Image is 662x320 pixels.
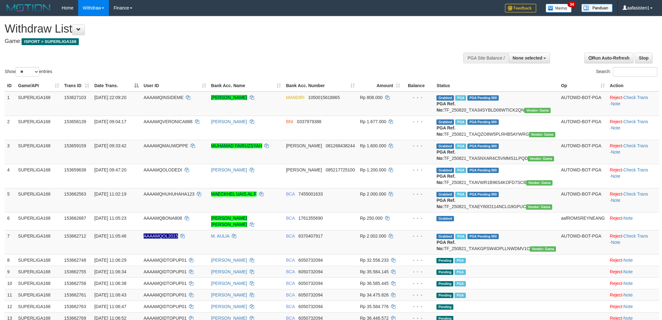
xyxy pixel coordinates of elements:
[360,292,389,297] span: Rp 34.475.826
[64,304,86,309] span: 153662763
[5,140,16,164] td: 3
[5,80,16,92] th: ID
[611,240,620,245] a: Note
[286,258,295,263] span: BCA
[64,292,86,297] span: 153662761
[94,269,126,274] span: [DATE] 11:06:34
[607,164,659,188] td: · ·
[455,258,466,263] span: Marked by aafmaster
[298,304,323,309] span: Copy 6050732094 to clipboard
[211,143,262,148] a: MUHAMAD FAIRUZSYAH
[607,254,659,266] td: ·
[16,67,39,76] select: Showentries
[405,233,432,239] div: - - -
[405,118,432,125] div: - - -
[5,230,16,254] td: 7
[624,95,648,100] a: Check Trans
[624,216,633,221] a: Note
[530,246,556,252] span: Vendor URL: https://trx31.1velocity.biz
[455,95,466,101] span: Marked by aafsoycanthlai
[610,258,622,263] a: Reject
[558,140,607,164] td: AUTOWD-BOT-PGA
[405,257,432,263] div: - - -
[144,269,186,274] span: AAAAMQIDTOPUP01
[298,269,323,274] span: Copy 6050732094 to clipboard
[455,270,466,275] span: Marked by aafmaster
[558,80,607,92] th: Op: activate to sort column ascending
[64,167,86,172] span: 153659638
[581,4,613,12] img: panduan.png
[436,168,454,173] span: Grabbed
[607,212,659,230] td: ·
[94,143,126,148] span: [DATE] 09:33:42
[436,119,454,125] span: Grabbed
[455,119,466,125] span: Marked by aafsengchandara
[64,258,86,263] span: 153662748
[455,281,466,286] span: Marked by aafmaster
[64,191,86,197] span: 153662563
[610,95,622,100] a: Reject
[64,143,86,148] span: 153659159
[22,38,79,45] span: ISPORT > SUPERLIGA168
[403,80,434,92] th: Balance
[5,23,435,35] h1: Withdraw List
[5,254,16,266] td: 8
[360,167,386,172] span: Rp 1.200.000
[526,180,553,186] span: Vendor URL: https://trx31.1velocity.biz
[64,269,86,274] span: 153662755
[405,215,432,221] div: - - -
[360,216,382,221] span: Rp 250.000
[455,192,466,197] span: Marked by aafheankoy
[405,167,432,173] div: - - -
[434,188,558,212] td: TF_250821_TXAEY60O114NCLG9GPUC
[436,304,453,310] span: Pending
[283,80,357,92] th: Bank Acc. Number: activate to sort column ascending
[436,281,453,286] span: Pending
[298,281,323,286] span: Copy 6050732094 to clipboard
[94,281,126,286] span: [DATE] 11:06:38
[16,140,62,164] td: SUPERLIGA168
[5,164,16,188] td: 4
[211,258,247,263] a: [PERSON_NAME]
[455,293,466,298] span: Marked by aafmaster
[64,233,86,239] span: 153662712
[144,216,182,221] span: AAAAMQBONA808
[5,67,52,76] label: Show entries
[405,292,432,298] div: - - -
[360,258,389,263] span: Rp 32.558.233
[94,119,126,124] span: [DATE] 09:04:17
[434,80,558,92] th: Status
[144,292,186,297] span: AAAAMQIDTOPUP01
[513,55,542,60] span: None selected
[5,212,16,230] td: 6
[144,258,186,263] span: AAAAMQIDTOPUP01
[211,269,247,274] a: [PERSON_NAME]
[607,266,659,277] td: ·
[64,95,86,100] span: 153627103
[610,269,622,274] a: Reject
[298,216,323,221] span: Copy 1761355690 to clipboard
[624,258,633,263] a: Note
[607,230,659,254] td: · ·
[610,281,622,286] a: Reject
[558,92,607,116] td: AUTOWD-BOT-PGA
[297,119,321,124] span: Copy 0337979388 to clipboard
[64,216,86,221] span: 153662687
[298,258,323,263] span: Copy 6050732094 to clipboard
[211,216,247,227] a: [PERSON_NAME] [PERSON_NAME]
[509,53,550,63] button: None selected
[326,167,355,172] span: Copy 085217725100 to clipboard
[526,204,552,210] span: Vendor URL: https://trx31.1velocity.biz
[144,143,188,148] span: AAAAMQMAUWDPPE
[546,4,572,13] img: Button%20Memo.svg
[455,144,466,149] span: Marked by aafchoeunmanni
[298,233,323,239] span: Copy 8370407917 to clipboard
[360,143,386,148] span: Rp 1.600.000
[405,303,432,310] div: - - -
[436,216,454,221] span: Grabbed
[94,292,126,297] span: [DATE] 11:06:43
[613,67,657,76] input: Search:
[16,92,62,116] td: SUPERLIGA168
[558,212,607,230] td: aafROMSREYNEANG
[62,80,92,92] th: Trans ID: activate to sort column ascending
